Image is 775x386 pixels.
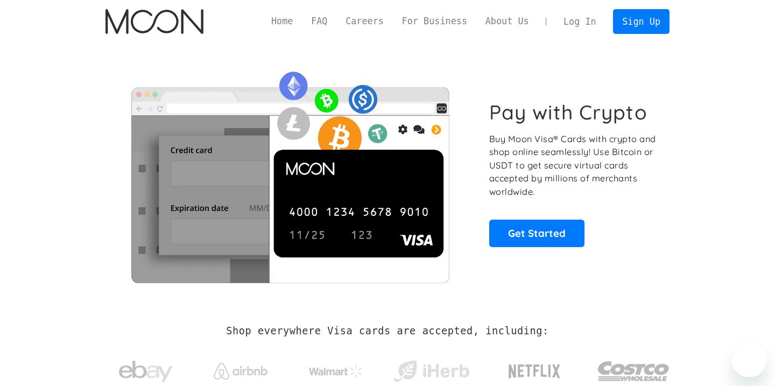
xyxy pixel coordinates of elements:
a: Careers [336,15,392,28]
a: Walmart [296,354,376,383]
a: Log In [554,10,605,33]
a: FAQ [302,15,336,28]
img: Netflix [508,358,561,385]
a: For Business [393,15,476,28]
h2: Shop everywhere Visa cards are accepted, including: [226,325,548,337]
h1: Pay with Crypto [489,100,647,124]
img: Moon Logo [105,9,203,34]
a: Sign Up [613,9,669,33]
a: About Us [476,15,538,28]
a: Home [262,15,302,28]
p: Buy Moon Visa® Cards with crypto and shop online seamlessly! Use Bitcoin or USDT to get secure vi... [489,132,658,199]
img: Airbnb [214,363,267,380]
a: home [105,9,203,34]
a: Get Started [489,220,584,247]
img: Walmart [309,365,363,378]
iframe: Button to launch messaging window [732,343,766,377]
a: Airbnb [201,352,281,385]
img: iHerb [391,357,471,385]
img: Moon Cards let you spend your crypto anywhere Visa is accepted. [105,64,474,283]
